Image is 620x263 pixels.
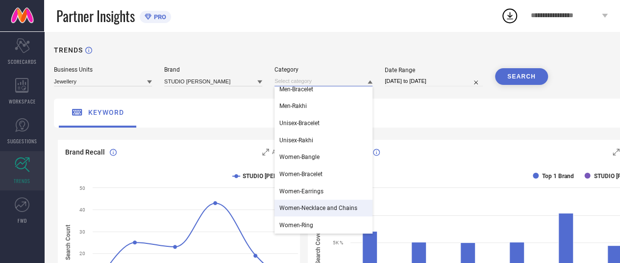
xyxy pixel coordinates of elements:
span: Women-Bracelet [279,171,322,178]
div: Brand [164,66,262,73]
div: Women-Ring [274,217,372,234]
span: Women-Bangle [279,154,320,160]
span: Women-Ring [279,222,313,229]
svg: Zoom [613,149,620,156]
span: Men-Rakhi [279,103,307,109]
span: PRO [151,13,166,21]
h1: TRENDS [54,46,83,54]
input: Select category [274,76,372,86]
div: Men-Rakhi [274,98,372,114]
div: Women-Bracelet [274,166,372,183]
span: Unisex-Bracelet [279,120,320,127]
div: Women-Bangle [274,149,372,165]
span: Analyse [272,149,293,156]
span: Women-Necklace and Chains [279,205,357,211]
span: Women-Earrings [279,188,323,195]
span: keyword [88,108,124,116]
div: Women-Earrings [274,183,372,200]
div: Unisex-Rakhi [274,132,372,149]
div: Category [274,66,372,73]
span: Partner Insights [56,6,135,26]
span: Unisex-Rakhi [279,137,313,144]
div: Date Range [385,67,483,74]
div: Open download list [501,7,519,25]
span: SCORECARDS [8,58,37,65]
span: TRENDS [14,177,30,184]
tspan: Search Count [65,225,72,260]
button: SEARCH [495,68,548,85]
span: SUGGESTIONS [7,137,37,145]
div: Unisex-Bracelet [274,115,372,131]
span: Brand Recall [65,148,105,156]
svg: Zoom [262,149,269,156]
text: 5K % [333,240,343,245]
span: WORKSPACE [9,98,36,105]
text: 50 [79,185,85,191]
span: Men-Bracelet [279,86,313,93]
div: Women-Necklace and Chains [274,200,372,216]
text: Top 1 Brand [542,173,574,180]
input: Select date range [385,76,483,86]
span: FWD [18,217,27,224]
div: Men-Bracelet [274,81,372,98]
text: STUDIO [PERSON_NAME] [243,173,309,180]
div: Business Units [54,66,152,73]
text: 20 [79,251,85,256]
text: 30 [79,229,85,235]
text: 40 [79,207,85,212]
